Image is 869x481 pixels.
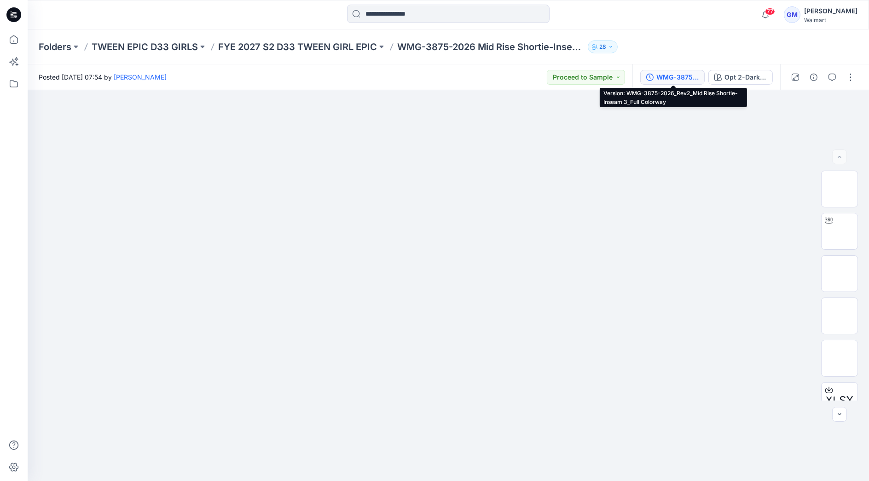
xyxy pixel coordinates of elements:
[724,72,767,82] div: Opt 2-Dark Vintage Wash_S226_D33_WA_Ditsy Floral Print_Vivid White_G2916C
[708,70,773,85] button: Opt 2-Dark Vintage Wash_S226_D33_WA_Ditsy Floral Print_Vivid White_G2916C
[588,40,618,53] button: 28
[826,392,854,409] span: XLSX
[39,72,167,82] span: Posted [DATE] 07:54 by
[640,70,705,85] button: WMG-3875-2026_Rev2_Mid Rise Shortie-Inseam 3_Full Colorway
[765,8,775,15] span: 77
[804,17,857,23] div: Walmart
[218,40,377,53] a: FYE 2027 S2 D33 TWEEN GIRL EPIC
[599,42,606,52] p: 28
[806,70,821,85] button: Details
[397,40,584,53] p: WMG-3875-2026 Mid Rise Shortie-Inseam 3
[784,6,800,23] div: GM
[114,73,167,81] a: [PERSON_NAME]
[39,40,71,53] a: Folders
[804,6,857,17] div: [PERSON_NAME]
[92,40,198,53] a: TWEEN EPIC D33 GIRLS
[656,72,699,82] div: WMG-3875-2026_Rev2_Mid Rise Shortie-Inseam 3_Full Colorway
